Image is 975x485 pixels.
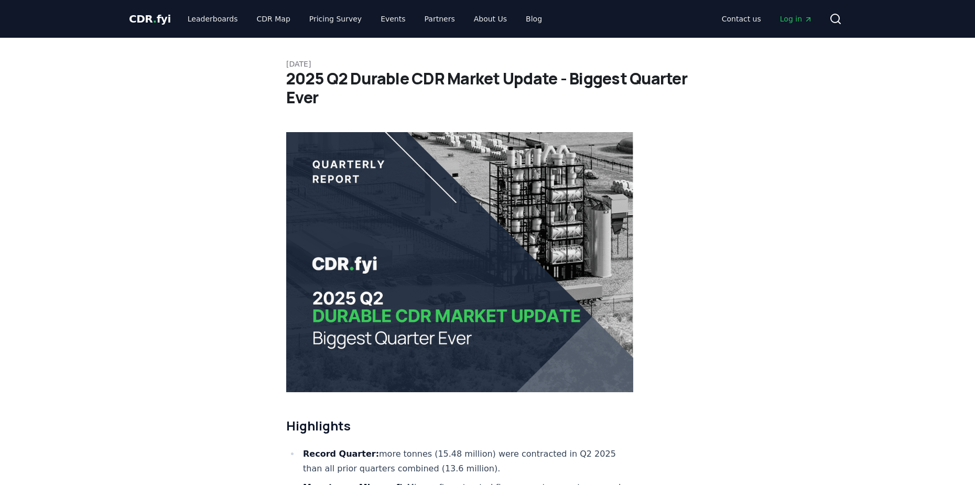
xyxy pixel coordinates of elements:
[300,447,633,476] li: more tonnes (15.48 million) were contracted in Q2 2025 than all prior quarters combined (13.6 mil...
[780,14,812,24] span: Log in
[303,449,379,459] strong: Record Quarter:
[179,9,246,28] a: Leaderboards
[301,9,370,28] a: Pricing Survey
[713,9,770,28] a: Contact us
[129,13,171,25] span: CDR fyi
[248,9,299,28] a: CDR Map
[286,69,689,107] h1: 2025 Q2 Durable CDR Market Update - Biggest Quarter Ever
[465,9,515,28] a: About Us
[179,9,550,28] nav: Main
[372,9,414,28] a: Events
[129,12,171,26] a: CDR.fyi
[153,13,157,25] span: .
[416,9,463,28] a: Partners
[286,59,689,69] p: [DATE]
[772,9,821,28] a: Log in
[286,132,633,392] img: blog post image
[517,9,550,28] a: Blog
[713,9,821,28] nav: Main
[286,417,633,434] h2: Highlights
